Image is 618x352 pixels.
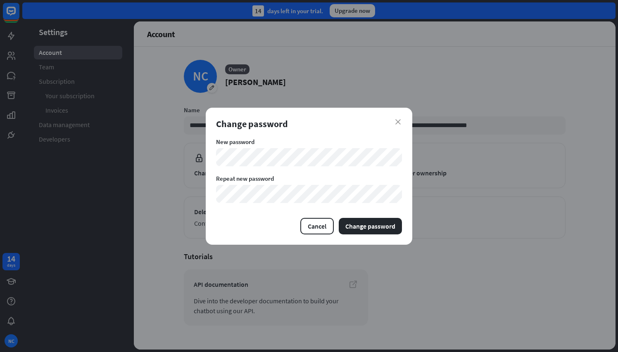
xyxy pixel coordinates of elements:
button: Change password [339,218,402,234]
button: Open LiveChat chat widget [7,3,31,28]
i: close [395,119,401,125]
div: Change password [216,118,402,130]
label: Repeat new password [216,175,402,182]
button: Cancel [300,218,334,234]
label: New password [216,138,402,146]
